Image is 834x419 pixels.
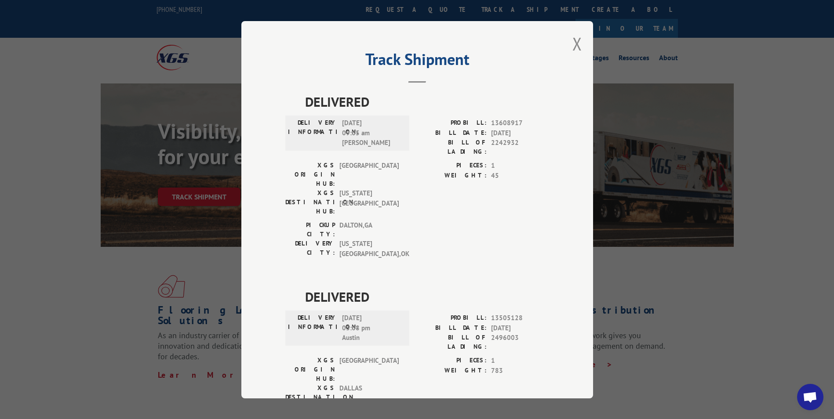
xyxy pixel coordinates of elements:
span: 45 [491,170,549,181]
h2: Track Shipment [285,53,549,70]
label: DELIVERY INFORMATION: [288,313,338,343]
label: WEIGHT: [417,365,487,376]
button: Close modal [572,32,582,55]
label: XGS DESTINATION HUB: [285,188,335,216]
label: XGS DESTINATION HUB: [285,383,335,411]
span: 783 [491,365,549,376]
label: PROBILL: [417,313,487,323]
span: [DATE] 03:08 pm Austin [342,313,401,343]
div: Open chat [797,384,823,410]
label: DELIVERY INFORMATION: [288,118,338,148]
span: [DATE] [491,323,549,333]
label: BILL DATE: [417,128,487,138]
label: PICKUP CITY: [285,220,335,239]
label: BILL OF LADING: [417,138,487,156]
label: XGS ORIGIN HUB: [285,356,335,383]
label: BILL DATE: [417,323,487,333]
span: 13505128 [491,313,549,323]
span: [GEOGRAPHIC_DATA] [339,161,399,188]
span: [GEOGRAPHIC_DATA] [339,356,399,383]
span: 1 [491,356,549,366]
span: DALLAS [339,383,399,411]
label: XGS ORIGIN HUB: [285,161,335,188]
span: DELIVERED [305,287,549,307]
label: WEIGHT: [417,170,487,181]
span: 2242932 [491,138,549,156]
span: DELIVERED [305,92,549,112]
span: [US_STATE][GEOGRAPHIC_DATA] , OK [339,239,399,259]
label: BILL OF LADING: [417,333,487,351]
span: 1 [491,161,549,171]
span: [DATE] 09:05 am [PERSON_NAME] [342,118,401,148]
span: DALTON , GA [339,220,399,239]
label: PIECES: [417,356,487,366]
span: [DATE] [491,128,549,138]
label: PROBILL: [417,118,487,128]
label: PIECES: [417,161,487,171]
span: 2496003 [491,333,549,351]
span: [US_STATE][GEOGRAPHIC_DATA] [339,188,399,216]
span: 13608917 [491,118,549,128]
label: DELIVERY CITY: [285,239,335,259]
